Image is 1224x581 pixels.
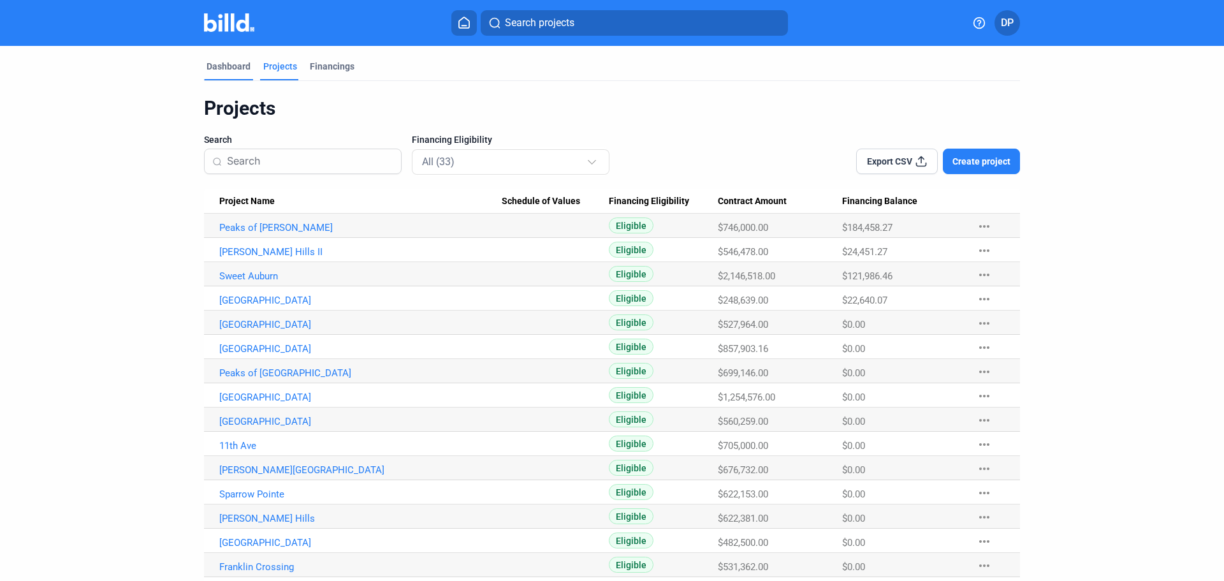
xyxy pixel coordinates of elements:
[219,416,502,427] a: [GEOGRAPHIC_DATA]
[609,411,653,427] span: Eligible
[842,561,865,573] span: $0.00
[609,290,653,306] span: Eligible
[842,537,865,548] span: $0.00
[977,413,992,428] mat-icon: more_horiz
[842,343,865,355] span: $0.00
[977,461,992,476] mat-icon: more_horiz
[505,15,574,31] span: Search projects
[219,196,275,207] span: Project Name
[842,489,865,500] span: $0.00
[718,222,768,233] span: $746,000.00
[718,513,768,524] span: $622,381.00
[609,339,653,355] span: Eligible
[718,196,842,207] div: Contract Amount
[943,149,1020,174] button: Create project
[977,510,992,525] mat-icon: more_horiz
[609,557,653,573] span: Eligible
[412,133,492,146] span: Financing Eligibility
[609,508,653,524] span: Eligible
[977,243,992,258] mat-icon: more_horiz
[842,246,887,258] span: $24,451.27
[977,364,992,379] mat-icon: more_horiz
[718,464,768,476] span: $676,732.00
[977,219,992,234] mat-icon: more_horiz
[977,388,992,404] mat-icon: more_horiz
[718,367,768,379] span: $699,146.00
[219,440,502,452] a: 11th Ave
[609,217,653,233] span: Eligible
[219,246,502,258] a: [PERSON_NAME] Hills II
[422,156,455,168] mat-select-trigger: All (33)
[609,460,653,476] span: Eligible
[481,10,788,36] button: Search projects
[977,291,992,307] mat-icon: more_horiz
[718,246,768,258] span: $546,478.00
[718,440,768,452] span: $705,000.00
[219,537,502,548] a: [GEOGRAPHIC_DATA]
[842,196,917,207] span: Financing Balance
[219,367,502,379] a: Peaks of [GEOGRAPHIC_DATA]
[609,196,717,207] div: Financing Eligibility
[609,436,653,452] span: Eligible
[718,416,768,427] span: $560,259.00
[609,387,653,403] span: Eligible
[219,489,502,500] a: Sparrow Pointe
[842,319,865,330] span: $0.00
[842,464,865,476] span: $0.00
[842,440,865,452] span: $0.00
[1001,15,1014,31] span: DP
[718,196,787,207] span: Contract Amount
[227,148,393,175] input: Search
[977,437,992,452] mat-icon: more_horiz
[952,155,1010,168] span: Create project
[842,392,865,403] span: $0.00
[718,489,768,500] span: $622,153.00
[842,270,892,282] span: $121,986.46
[718,343,768,355] span: $857,903.16
[609,314,653,330] span: Eligible
[842,295,887,306] span: $22,640.07
[204,13,254,32] img: Billd Company Logo
[609,266,653,282] span: Eligible
[977,558,992,573] mat-icon: more_horiz
[977,340,992,355] mat-icon: more_horiz
[219,270,502,282] a: Sweet Auburn
[994,10,1020,36] button: DP
[219,196,502,207] div: Project Name
[977,267,992,283] mat-icon: more_horiz
[219,392,502,403] a: [GEOGRAPHIC_DATA]
[219,222,502,233] a: Peaks of [PERSON_NAME]
[718,537,768,548] span: $482,500.00
[718,270,775,282] span: $2,146,518.00
[204,96,1020,121] div: Projects
[207,60,251,73] div: Dashboard
[609,363,653,379] span: Eligible
[310,60,354,73] div: Financings
[856,149,938,174] button: Export CSV
[219,513,502,524] a: [PERSON_NAME] Hills
[219,464,502,476] a: [PERSON_NAME][GEOGRAPHIC_DATA]
[842,196,964,207] div: Financing Balance
[609,533,653,548] span: Eligible
[219,295,502,306] a: [GEOGRAPHIC_DATA]
[219,343,502,355] a: [GEOGRAPHIC_DATA]
[502,196,580,207] span: Schedule of Values
[718,561,768,573] span: $531,362.00
[842,416,865,427] span: $0.00
[219,319,502,330] a: [GEOGRAPHIC_DATA]
[609,484,653,500] span: Eligible
[842,367,865,379] span: $0.00
[609,242,653,258] span: Eligible
[977,485,992,501] mat-icon: more_horiz
[718,295,768,306] span: $248,639.00
[718,319,768,330] span: $527,964.00
[718,392,775,403] span: $1,254,576.00
[842,222,892,233] span: $184,458.27
[609,196,689,207] span: Financing Eligibility
[263,60,297,73] div: Projects
[842,513,865,524] span: $0.00
[502,196,609,207] div: Schedule of Values
[867,155,912,168] span: Export CSV
[219,561,502,573] a: Franklin Crossing
[204,133,232,146] span: Search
